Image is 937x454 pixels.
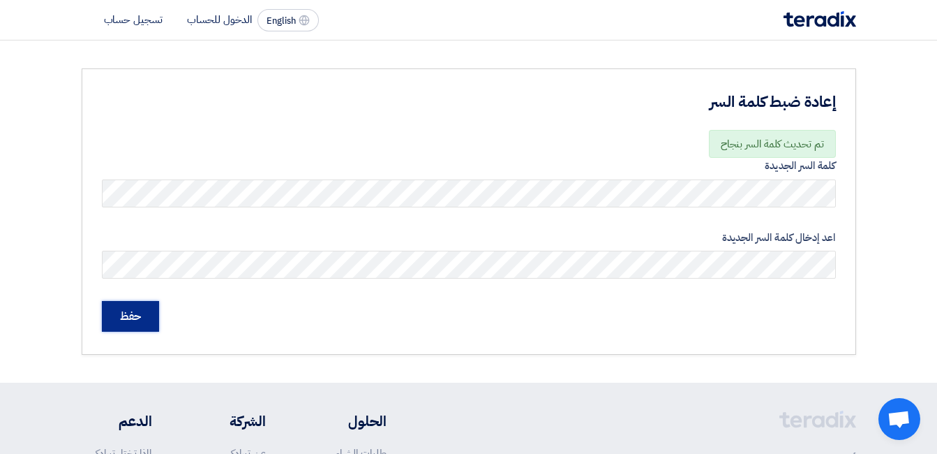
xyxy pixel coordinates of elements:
[257,9,319,31] button: English
[82,411,152,432] li: الدعم
[308,411,387,432] li: الحلول
[102,301,159,332] input: حفظ
[104,12,163,27] li: تسجيل حساب
[878,398,920,440] div: Open chat
[784,11,856,27] img: Teradix logo
[709,130,836,159] div: تم تحديث كلمة السر بنجاح
[102,158,836,174] label: كلمة السر الجديدة
[193,411,266,432] li: الشركة
[102,230,836,246] label: اعد إدخال كلمة السر الجديدة
[432,91,836,113] h3: إعادة ضبط كلمة السر
[187,12,252,27] li: الدخول للحساب
[267,16,296,26] span: English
